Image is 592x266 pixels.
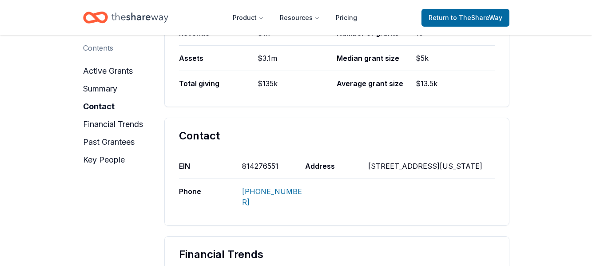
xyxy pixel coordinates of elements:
button: summary [83,82,117,96]
button: active grants [83,64,133,78]
span: Return [429,12,502,23]
span: [STREET_ADDRESS][US_STATE] [368,162,482,171]
button: contact [83,99,115,114]
button: past grantees [83,135,135,149]
div: Contact [179,129,495,143]
div: Address [305,154,368,179]
div: Financial Trends [179,247,495,262]
div: Average grant size [337,71,416,96]
div: $5k [416,46,495,71]
button: Resources [273,9,327,27]
div: Contents [83,43,113,53]
a: Pricing [329,9,364,27]
div: $3.1m [258,46,337,71]
a: Returnto TheShareWay [421,9,509,27]
div: Total giving [179,71,258,96]
div: 814276551 [242,154,305,179]
a: Home [83,7,168,28]
div: Median grant size [337,46,416,71]
div: $13.5k [416,71,495,96]
nav: Main [226,7,364,28]
button: financial trends [83,117,143,131]
div: EIN [179,154,242,179]
span: to TheShareWay [451,14,502,21]
button: Product [226,9,271,27]
div: Phone [179,179,242,214]
div: $135k [258,71,337,96]
a: [PHONE_NUMBER] [242,187,302,206]
div: Assets [179,46,258,71]
button: key people [83,153,125,167]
